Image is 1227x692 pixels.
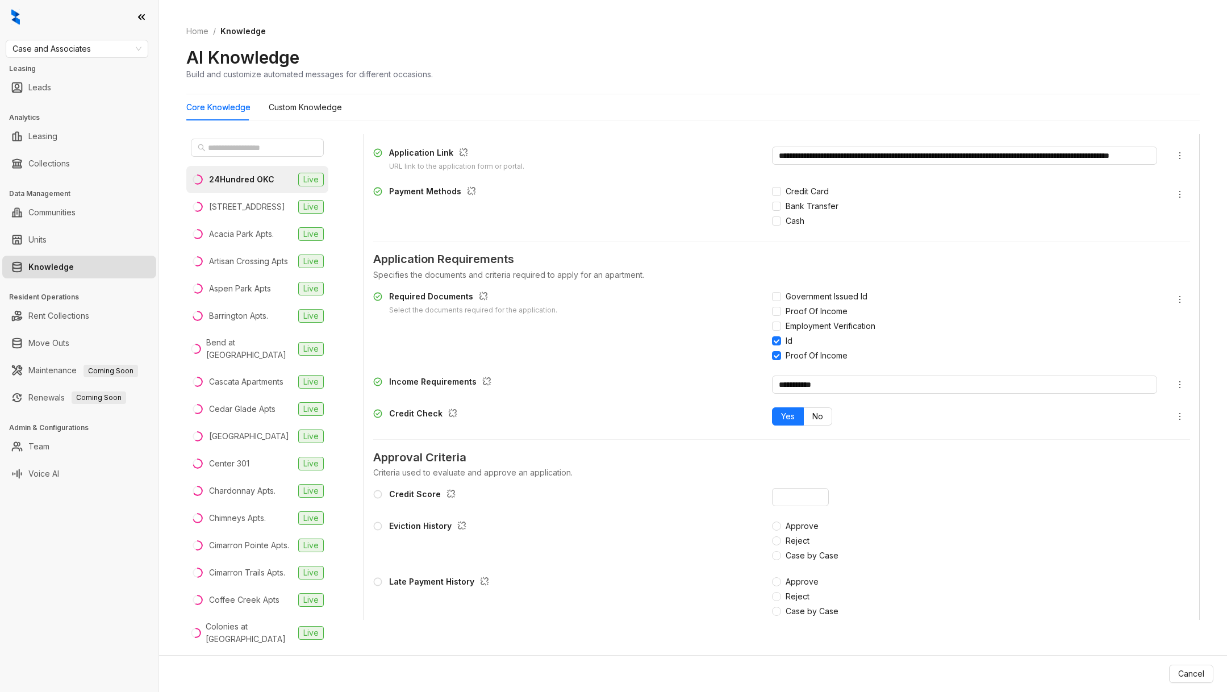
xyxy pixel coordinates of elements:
[298,255,324,268] span: Live
[209,201,285,213] div: [STREET_ADDRESS]
[11,9,20,25] img: logo
[298,200,324,214] span: Live
[28,332,69,355] a: Move Outs
[2,228,156,251] li: Units
[781,185,833,198] span: Credit Card
[209,594,279,606] div: Coffee Creek Apts
[2,435,156,458] li: Team
[1175,151,1184,160] span: more
[781,535,814,547] span: Reject
[186,101,251,114] div: Core Knowledge
[209,228,274,240] div: Acacia Park Apts.
[298,282,324,295] span: Live
[2,332,156,355] li: Move Outs
[298,539,324,552] span: Live
[28,228,47,251] a: Units
[2,125,156,148] li: Leasing
[389,576,494,590] div: Late Payment History
[209,485,276,497] div: Chardonnay Apts.
[389,147,524,161] div: Application Link
[781,320,880,332] span: Employment Verification
[1175,380,1184,389] span: more
[781,590,814,603] span: Reject
[184,25,211,37] a: Home
[298,566,324,580] span: Live
[781,520,823,532] span: Approve
[9,189,158,199] h3: Data Management
[781,576,823,588] span: Approve
[209,173,274,186] div: 24Hundred OKC
[209,255,288,268] div: Artisan Crossing Apts
[9,112,158,123] h3: Analytics
[209,403,276,415] div: Cedar Glade Apts
[209,566,285,579] div: Cimarron Trails Apts.
[298,593,324,607] span: Live
[213,25,216,37] li: /
[1175,190,1184,199] span: more
[298,402,324,416] span: Live
[389,290,557,305] div: Required Documents
[1175,412,1184,421] span: more
[9,64,158,74] h3: Leasing
[2,152,156,175] li: Collections
[389,520,471,535] div: Eviction History
[2,256,156,278] li: Knowledge
[12,40,141,57] span: Case and Associates
[298,430,324,443] span: Live
[298,484,324,498] span: Live
[209,512,266,524] div: Chimneys Apts.
[298,342,324,356] span: Live
[373,466,1190,479] div: Criteria used to evaluate and approve an application.
[781,549,843,562] span: Case by Case
[298,375,324,389] span: Live
[781,200,843,212] span: Bank Transfer
[781,215,809,227] span: Cash
[298,309,324,323] span: Live
[781,305,852,318] span: Proof Of Income
[781,605,843,618] span: Case by Case
[781,290,872,303] span: Government Issued Id
[28,462,59,485] a: Voice AI
[781,349,852,362] span: Proof Of Income
[373,251,1190,268] span: Application Requirements
[28,256,74,278] a: Knowledge
[2,359,156,382] li: Maintenance
[389,305,557,316] div: Select the documents required for the application.
[209,310,268,322] div: Barrington Apts.
[28,125,57,148] a: Leasing
[9,292,158,302] h3: Resident Operations
[389,407,462,422] div: Credit Check
[209,457,249,470] div: Center 301
[84,365,138,377] span: Coming Soon
[298,173,324,186] span: Live
[72,391,126,404] span: Coming Soon
[781,411,795,421] span: Yes
[206,336,294,361] div: Bend at [GEOGRAPHIC_DATA]
[2,305,156,327] li: Rent Collections
[28,435,49,458] a: Team
[389,376,496,390] div: Income Requirements
[298,227,324,241] span: Live
[2,386,156,409] li: Renewals
[186,68,433,80] div: Build and customize automated messages for different occasions.
[28,305,89,327] a: Rent Collections
[389,161,524,172] div: URL link to the application form or portal.
[28,152,70,175] a: Collections
[2,462,156,485] li: Voice AI
[373,449,1190,466] span: Approval Criteria
[1175,295,1184,304] span: more
[298,511,324,525] span: Live
[9,423,158,433] h3: Admin & Configurations
[28,386,126,409] a: RenewalsComing Soon
[2,76,156,99] li: Leads
[389,185,481,200] div: Payment Methods
[209,376,283,388] div: Cascata Apartments
[28,76,51,99] a: Leads
[209,282,271,295] div: Aspen Park Apts
[2,201,156,224] li: Communities
[186,47,299,68] h2: AI Knowledge
[28,201,76,224] a: Communities
[269,101,342,114] div: Custom Knowledge
[373,269,1190,281] div: Specifies the documents and criteria required to apply for an apartment.
[389,488,460,503] div: Credit Score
